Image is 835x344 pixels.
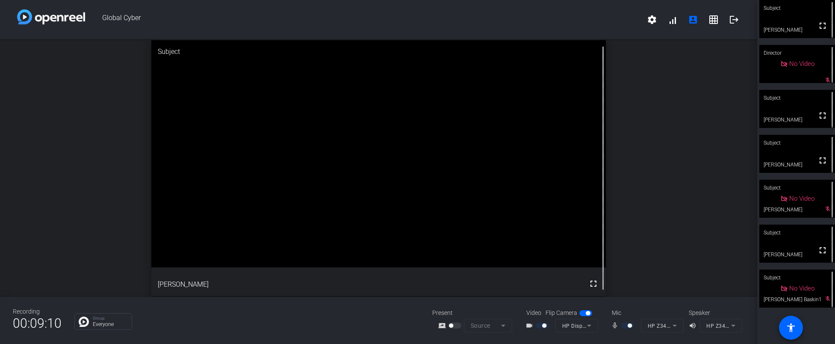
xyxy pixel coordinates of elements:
[817,155,828,166] mat-icon: fullscreen
[689,320,699,331] mat-icon: volume_up
[546,308,577,317] span: Flip Camera
[817,21,828,31] mat-icon: fullscreen
[588,279,599,289] mat-icon: fullscreen
[786,323,796,333] mat-icon: accessibility
[662,9,683,30] button: signal_cellular_alt
[93,316,127,320] p: Group
[759,45,835,61] div: Director
[688,15,698,25] mat-icon: account_box
[817,245,828,255] mat-icon: fullscreen
[789,60,814,68] span: No Video
[17,9,85,24] img: white-gradient.svg
[759,135,835,151] div: Subject
[789,195,814,202] span: No Video
[526,308,541,317] span: Video
[603,308,689,317] div: Mic
[525,320,536,331] mat-icon: videocam_outline
[79,317,89,327] img: Chat Icon
[151,40,606,63] div: Subject
[647,15,657,25] mat-icon: settings
[611,320,621,331] mat-icon: mic_none
[817,110,828,121] mat-icon: fullscreen
[759,270,835,286] div: Subject
[93,322,127,327] p: Everyone
[759,90,835,106] div: Subject
[13,313,62,334] span: 00:09:10
[759,225,835,241] div: Subject
[432,308,518,317] div: Present
[438,320,448,331] mat-icon: screen_share_outline
[729,15,739,25] mat-icon: logout
[13,307,62,316] div: Recording
[789,285,814,292] span: No Video
[85,9,642,30] span: Global Cyber
[759,180,835,196] div: Subject
[689,308,740,317] div: Speaker
[708,15,719,25] mat-icon: grid_on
